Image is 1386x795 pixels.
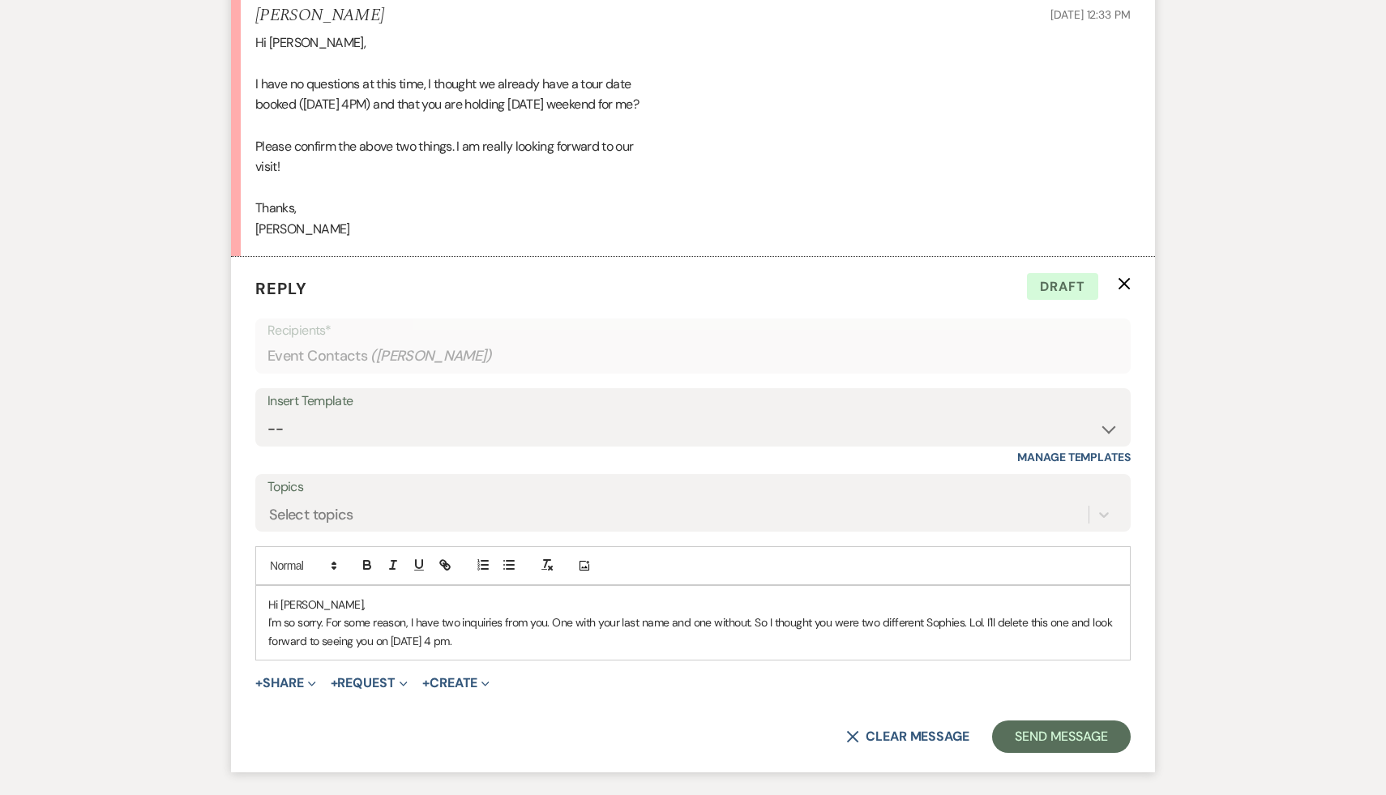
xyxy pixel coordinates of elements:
div: Hi [PERSON_NAME], I have no questions at this time, I thought we already have a tour date booked ... [255,32,1131,240]
span: + [422,677,430,690]
button: Request [331,677,408,690]
div: Insert Template [267,390,1119,413]
span: Reply [255,278,307,299]
p: I'm so sorry. For some reason, I have two inquiries from you. One with your last name and one wit... [268,613,1118,650]
span: [DATE] 12:33 PM [1050,7,1131,22]
span: + [255,677,263,690]
button: Send Message [992,720,1131,753]
button: Create [422,677,490,690]
div: Select topics [269,503,353,525]
label: Topics [267,476,1119,499]
button: Share [255,677,316,690]
p: Hi [PERSON_NAME], [268,596,1118,613]
a: Manage Templates [1017,450,1131,464]
span: Draft [1027,273,1098,301]
button: Clear message [846,730,969,743]
span: ( [PERSON_NAME] ) [370,345,492,367]
span: + [331,677,338,690]
div: Event Contacts [267,340,1119,372]
h5: [PERSON_NAME] [255,6,384,26]
p: Recipients* [267,320,1119,341]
